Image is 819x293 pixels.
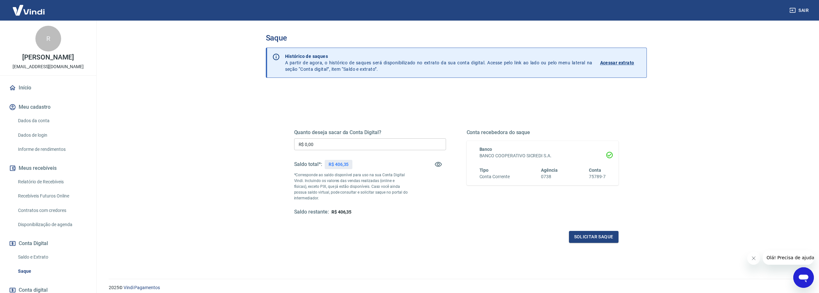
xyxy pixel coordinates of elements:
h6: Conta Corrente [479,173,510,180]
iframe: Mensagem da empresa [763,251,814,265]
p: Histórico de saques [285,53,592,60]
a: Saque [15,265,88,278]
a: Acessar extrato [600,53,641,72]
p: A partir de agora, o histórico de saques será disponibilizado no extrato da sua conta digital. Ac... [285,53,592,72]
p: Acessar extrato [600,60,634,66]
button: Meus recebíveis [8,161,88,175]
p: 2025 © [109,284,804,291]
iframe: Fechar mensagem [747,252,760,265]
h6: BANCO COOPERATIVO SICREDI S.A. [479,152,606,159]
a: Contratos com credores [15,204,88,217]
h3: Saque [266,33,647,42]
span: Banco [479,147,492,152]
button: Sair [788,5,811,16]
button: Meu cadastro [8,100,88,114]
p: *Corresponde ao saldo disponível para uso na sua Conta Digital Vindi. Incluindo os valores das ve... [294,172,408,201]
p: [PERSON_NAME] [22,54,74,61]
button: Conta Digital [8,236,88,251]
h5: Saldo total*: [294,161,322,168]
h5: Quanto deseja sacar da Conta Digital? [294,129,446,136]
h5: Saldo restante: [294,209,329,215]
a: Dados de login [15,129,88,142]
a: Informe de rendimentos [15,143,88,156]
h6: 75789-7 [589,173,606,180]
img: Vindi [8,0,50,20]
span: Conta [589,168,601,173]
a: Vindi Pagamentos [124,285,160,290]
iframe: Botão para abrir a janela de mensagens [793,267,814,288]
a: Relatório de Recebíveis [15,175,88,188]
p: R$ 406,35 [329,161,349,168]
a: Recebíveis Futuros Online [15,189,88,203]
h5: Conta recebedora do saque [467,129,619,136]
h6: 0738 [541,173,558,180]
a: Saldo e Extrato [15,251,88,264]
button: Solicitar saque [569,231,619,243]
a: Disponibilização de agenda [15,218,88,231]
span: Olá! Precisa de ajuda? [4,5,54,10]
span: Tipo [479,168,489,173]
p: [EMAIL_ADDRESS][DOMAIN_NAME] [13,63,84,70]
div: R [35,26,61,51]
span: Agência [541,168,558,173]
a: Início [8,81,88,95]
a: Dados da conta [15,114,88,127]
span: R$ 406,35 [331,209,352,215]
